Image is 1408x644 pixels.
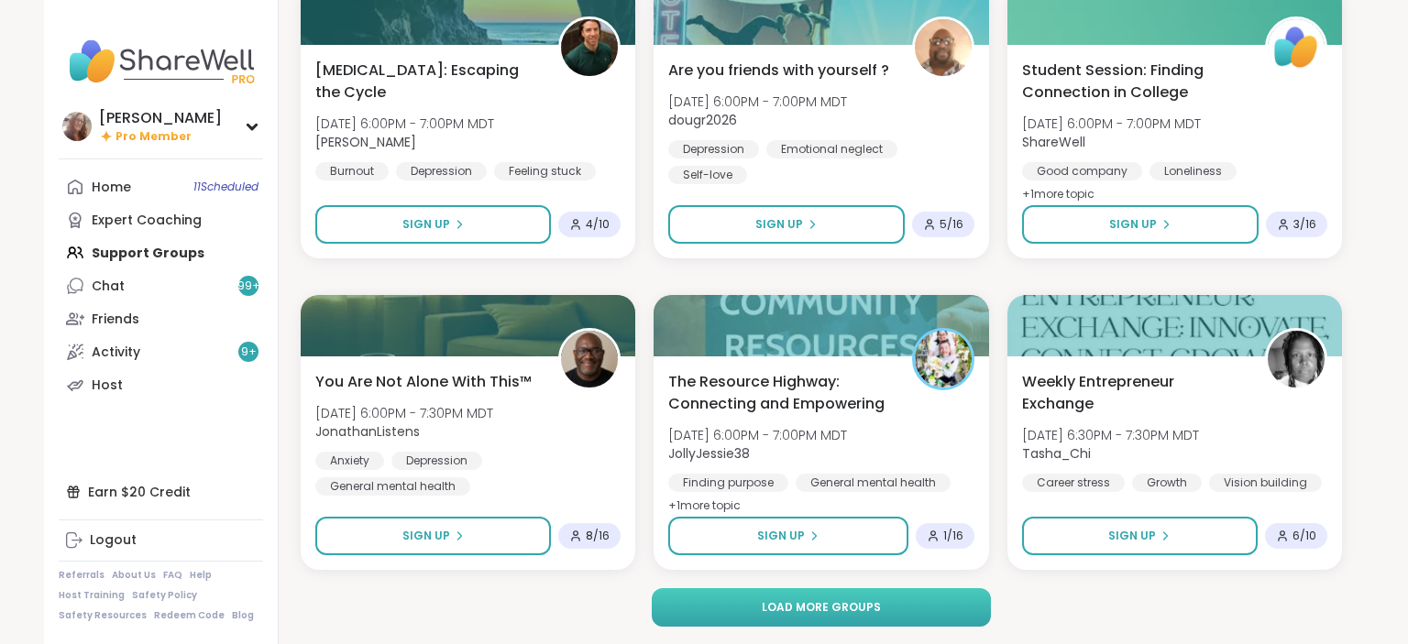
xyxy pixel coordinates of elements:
div: Logout [90,531,137,550]
button: Sign Up [1022,517,1258,555]
span: [DATE] 6:00PM - 7:00PM MDT [315,115,494,133]
a: Friends [59,302,263,335]
div: Host [92,377,123,395]
div: Depression [396,162,487,180]
div: Career stress [1022,474,1125,492]
span: 9 + [241,344,257,360]
div: Vision building [1209,474,1322,492]
span: Sign Up [1109,216,1157,233]
div: Emotional neglect [766,140,897,158]
div: Friends [92,311,139,329]
div: [PERSON_NAME] [99,108,222,128]
button: Sign Up [668,517,907,555]
button: Sign Up [315,517,551,555]
span: [DATE] 6:00PM - 7:00PM MDT [668,93,847,111]
span: [DATE] 6:00PM - 7:00PM MDT [668,426,847,444]
span: Sign Up [402,216,450,233]
b: [PERSON_NAME] [315,133,416,151]
div: Chat [92,278,125,296]
a: Blog [232,609,254,622]
img: ShareWell [1268,19,1325,76]
img: Mike [561,19,618,76]
span: 3 / 16 [1293,217,1316,232]
a: Host Training [59,589,125,602]
span: You Are Not Alone With This™ [315,371,532,393]
span: Sign Up [1108,528,1156,544]
div: Loneliness [1149,162,1237,180]
img: Tasha_Chi [1268,331,1325,387]
span: Are you friends with yourself ? [668,60,889,82]
img: JonathanListens [561,331,618,387]
div: Self-love [668,166,747,184]
b: JonathanListens [315,422,420,441]
span: Weekly Entrepreneur Exchange [1022,371,1245,415]
span: 5 / 16 [940,217,963,232]
a: Help [190,569,212,582]
img: ShareWell Nav Logo [59,29,263,93]
a: Home11Scheduled [59,170,263,203]
div: Depression [668,140,759,158]
img: JollyJessie38 [915,331,972,387]
img: dodi [62,112,92,141]
a: About Us [112,569,156,582]
span: 8 / 16 [586,529,610,543]
div: General mental health [315,477,470,496]
div: Expert Coaching [92,212,202,230]
b: JollyJessie38 [668,444,750,463]
a: Logout [59,524,263,557]
span: [DATE] 6:00PM - 7:30PM MDT [315,404,493,422]
span: [DATE] 6:30PM - 7:30PM MDT [1022,426,1199,444]
div: Home [92,179,131,197]
a: Redeem Code [154,609,225,622]
div: Feeling stuck [494,162,596,180]
button: Sign Up [315,205,551,244]
span: Load more groups [762,599,881,616]
span: The Resource Highway: Connecting and Empowering [668,371,891,415]
a: Referrals [59,569,104,582]
div: Finding purpose [668,474,788,492]
span: [MEDICAL_DATA]: Escaping the Cycle [315,60,538,104]
a: Safety Resources [59,609,147,622]
div: Growth [1132,474,1202,492]
button: Sign Up [1022,205,1259,244]
div: Anxiety [315,452,384,470]
a: Safety Policy [132,589,197,602]
a: Expert Coaching [59,203,263,236]
b: ShareWell [1022,133,1085,151]
div: General mental health [796,474,951,492]
span: Sign Up [757,528,805,544]
div: Burnout [315,162,389,180]
b: dougr2026 [668,111,737,129]
button: Load more groups [652,588,992,627]
div: Good company [1022,162,1142,180]
div: Depression [391,452,482,470]
span: Sign Up [755,216,803,233]
span: 1 / 16 [943,529,963,543]
span: Sign Up [402,528,450,544]
span: Student Session: Finding Connection in College [1022,60,1245,104]
a: FAQ [163,569,182,582]
a: Activity9+ [59,335,263,368]
span: 6 / 10 [1292,529,1316,543]
a: Host [59,368,263,401]
a: Chat99+ [59,269,263,302]
span: 4 / 10 [586,217,610,232]
img: dougr2026 [915,19,972,76]
div: Activity [92,344,140,362]
span: [DATE] 6:00PM - 7:00PM MDT [1022,115,1201,133]
b: Tasha_Chi [1022,444,1091,463]
button: Sign Up [668,205,904,244]
span: Pro Member [115,129,192,145]
span: 11 Scheduled [193,180,258,194]
div: Earn $20 Credit [59,475,263,508]
span: 99 + [237,278,260,294]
